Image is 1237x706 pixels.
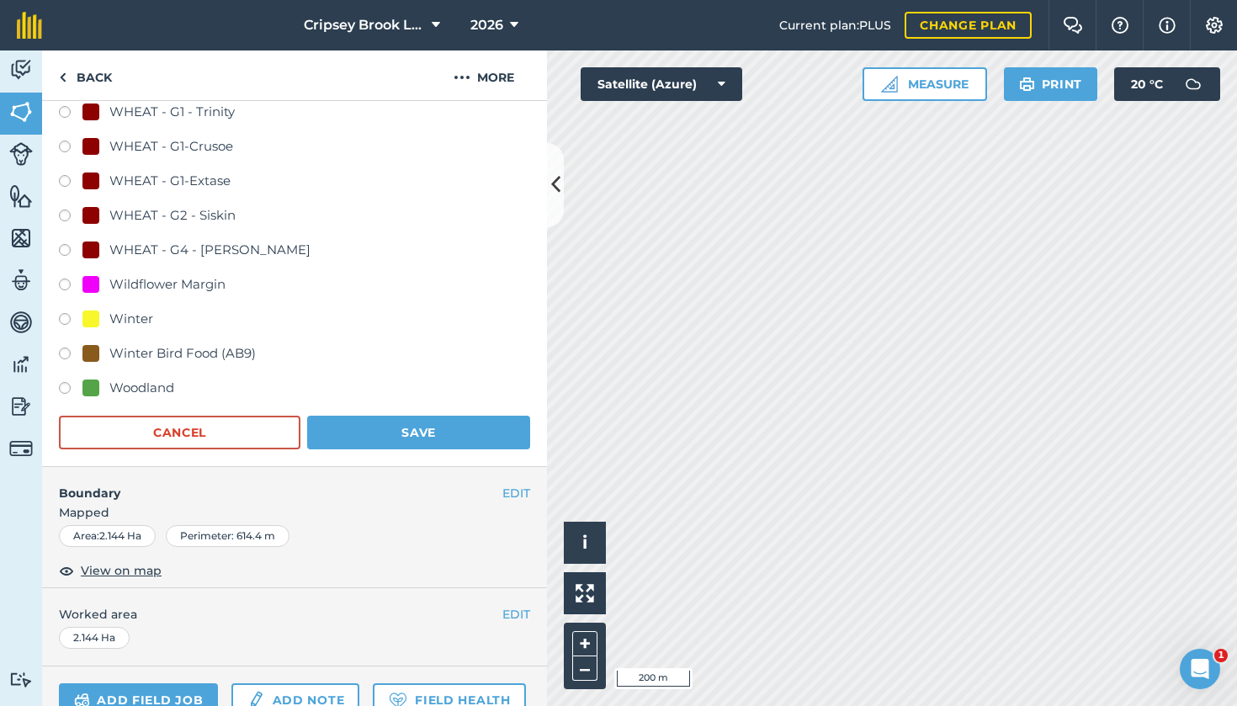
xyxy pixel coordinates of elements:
div: WHEAT - G1-Crusoe [109,136,233,157]
span: 20 ° C [1131,67,1163,101]
button: 20 °C [1114,67,1220,101]
div: Wildflower Margin [109,274,226,295]
button: Cancel [59,416,300,449]
button: Save [307,416,530,449]
button: EDIT [502,605,530,624]
div: WHEAT - G2 - Siskin [109,205,236,226]
img: svg+xml;base64,PHN2ZyB4bWxucz0iaHR0cDovL3d3dy53My5vcmcvMjAwMC9zdmciIHdpZHRoPSIxNyIgaGVpZ2h0PSIxNy... [1159,15,1176,35]
div: WHEAT - G1-Extase [109,171,231,191]
span: 1 [1214,649,1228,662]
img: svg+xml;base64,PD94bWwgdmVyc2lvbj0iMS4wIiBlbmNvZGluZz0idXRmLTgiPz4KPCEtLSBHZW5lcmF0b3I6IEFkb2JlIE... [9,57,33,82]
span: Current plan : PLUS [779,16,891,35]
span: 2026 [470,15,503,35]
button: – [572,656,597,681]
img: svg+xml;base64,PD94bWwgdmVyc2lvbj0iMS4wIiBlbmNvZGluZz0idXRmLTgiPz4KPCEtLSBHZW5lcmF0b3I6IEFkb2JlIE... [9,437,33,460]
img: svg+xml;base64,PD94bWwgdmVyc2lvbj0iMS4wIiBlbmNvZGluZz0idXRmLTgiPz4KPCEtLSBHZW5lcmF0b3I6IEFkb2JlIE... [9,394,33,419]
div: 2.144 Ha [59,627,130,649]
img: svg+xml;base64,PD94bWwgdmVyc2lvbj0iMS4wIiBlbmNvZGluZz0idXRmLTgiPz4KPCEtLSBHZW5lcmF0b3I6IEFkb2JlIE... [1176,67,1210,101]
img: svg+xml;base64,PHN2ZyB4bWxucz0iaHR0cDovL3d3dy53My5vcmcvMjAwMC9zdmciIHdpZHRoPSIyMCIgaGVpZ2h0PSIyNC... [454,67,470,88]
img: svg+xml;base64,PHN2ZyB4bWxucz0iaHR0cDovL3d3dy53My5vcmcvMjAwMC9zdmciIHdpZHRoPSI1NiIgaGVpZ2h0PSI2MC... [9,99,33,125]
img: svg+xml;base64,PHN2ZyB4bWxucz0iaHR0cDovL3d3dy53My5vcmcvMjAwMC9zdmciIHdpZHRoPSI1NiIgaGVpZ2h0PSI2MC... [9,226,33,251]
div: Area : 2.144 Ha [59,525,156,547]
div: Winter Bird Food (AB9) [109,343,256,364]
a: Change plan [905,12,1032,39]
button: i [564,522,606,564]
img: svg+xml;base64,PD94bWwgdmVyc2lvbj0iMS4wIiBlbmNvZGluZz0idXRmLTgiPz4KPCEtLSBHZW5lcmF0b3I6IEFkb2JlIE... [9,142,33,166]
img: svg+xml;base64,PD94bWwgdmVyc2lvbj0iMS4wIiBlbmNvZGluZz0idXRmLTgiPz4KPCEtLSBHZW5lcmF0b3I6IEFkb2JlIE... [9,310,33,335]
div: Perimeter : 614.4 m [166,525,289,547]
span: Mapped [42,503,547,522]
span: View on map [81,561,162,580]
img: svg+xml;base64,PD94bWwgdmVyc2lvbj0iMS4wIiBlbmNvZGluZz0idXRmLTgiPz4KPCEtLSBHZW5lcmF0b3I6IEFkb2JlIE... [9,352,33,377]
img: svg+xml;base64,PHN2ZyB4bWxucz0iaHR0cDovL3d3dy53My5vcmcvMjAwMC9zdmciIHdpZHRoPSIxOSIgaGVpZ2h0PSIyNC... [1019,74,1035,94]
img: fieldmargin Logo [17,12,42,39]
img: Two speech bubbles overlapping with the left bubble in the forefront [1063,17,1083,34]
span: i [582,532,587,553]
button: Measure [863,67,987,101]
img: Four arrows, one pointing top left, one top right, one bottom right and the last bottom left [576,584,594,602]
div: WHEAT - G4 - [PERSON_NAME] [109,240,311,260]
button: EDIT [502,484,530,502]
img: svg+xml;base64,PHN2ZyB4bWxucz0iaHR0cDovL3d3dy53My5vcmcvMjAwMC9zdmciIHdpZHRoPSIxOCIgaGVpZ2h0PSIyNC... [59,560,74,581]
img: A question mark icon [1110,17,1130,34]
a: Back [42,50,129,100]
button: Satellite (Azure) [581,67,742,101]
button: View on map [59,560,162,581]
div: WHEAT - G1 - Trinity [109,102,235,122]
button: More [421,50,547,100]
iframe: Intercom live chat [1180,649,1220,689]
div: Winter [109,309,153,329]
button: Print [1004,67,1098,101]
div: Woodland [109,378,174,398]
button: + [572,631,597,656]
img: svg+xml;base64,PD94bWwgdmVyc2lvbj0iMS4wIiBlbmNvZGluZz0idXRmLTgiPz4KPCEtLSBHZW5lcmF0b3I6IEFkb2JlIE... [9,268,33,293]
img: svg+xml;base64,PHN2ZyB4bWxucz0iaHR0cDovL3d3dy53My5vcmcvMjAwMC9zdmciIHdpZHRoPSI1NiIgaGVpZ2h0PSI2MC... [9,183,33,209]
span: Worked area [59,605,530,624]
img: svg+xml;base64,PD94bWwgdmVyc2lvbj0iMS4wIiBlbmNvZGluZz0idXRmLTgiPz4KPCEtLSBHZW5lcmF0b3I6IEFkb2JlIE... [9,671,33,687]
img: svg+xml;base64,PHN2ZyB4bWxucz0iaHR0cDovL3d3dy53My5vcmcvMjAwMC9zdmciIHdpZHRoPSI5IiBoZWlnaHQ9IjI0Ii... [59,67,66,88]
span: Cripsey Brook Limited [304,15,425,35]
img: A cog icon [1204,17,1224,34]
img: Ruler icon [881,76,898,93]
h4: Boundary [42,467,502,502]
